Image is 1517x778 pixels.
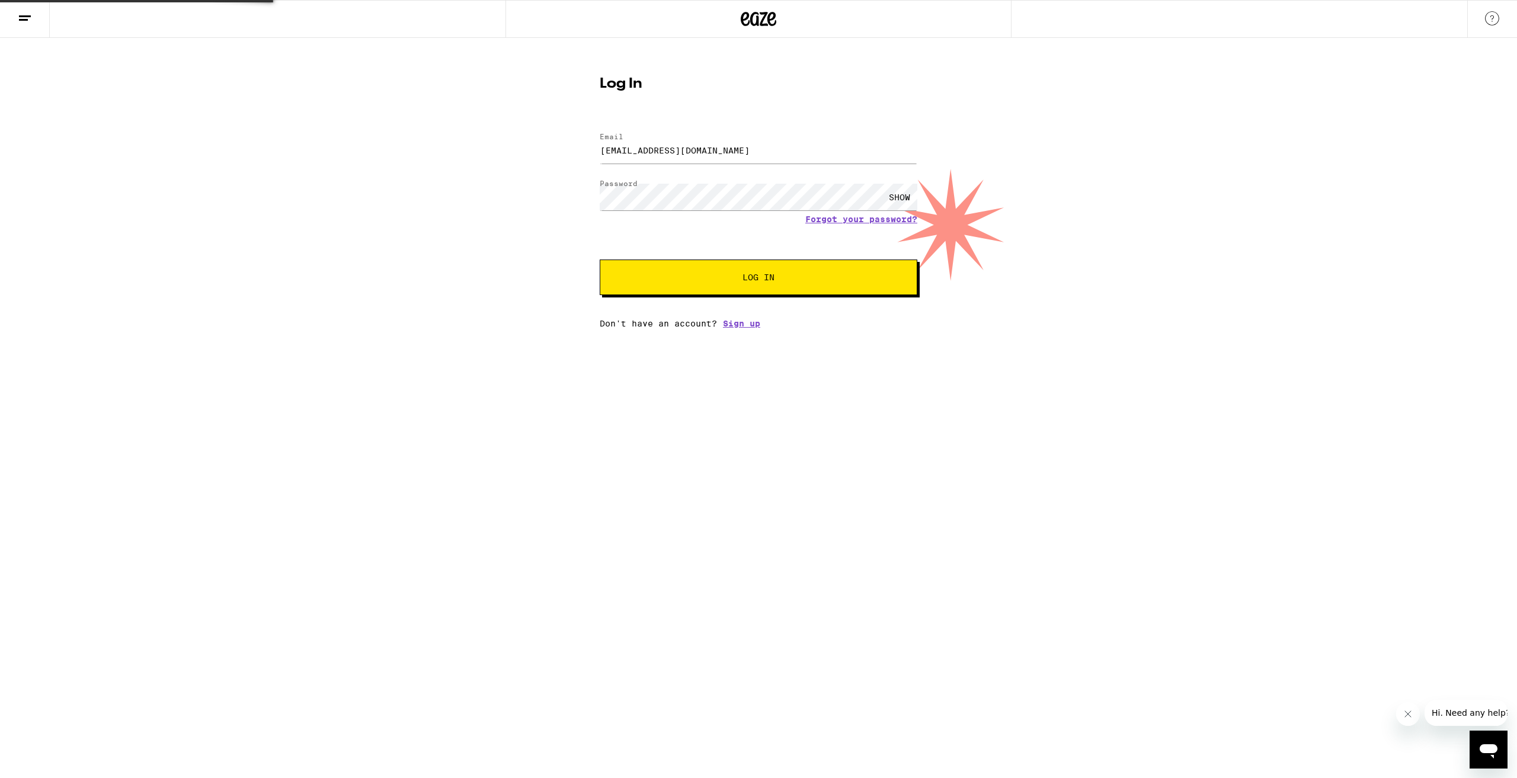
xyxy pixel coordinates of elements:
button: Log In [600,260,917,295]
span: Log In [743,273,774,281]
iframe: Message from company [1425,700,1508,726]
a: Forgot your password? [805,214,917,224]
span: Hi. Need any help? [7,8,85,18]
div: Don't have an account? [600,319,917,328]
h1: Log In [600,77,917,91]
iframe: Button to launch messaging window [1470,731,1508,769]
label: Password [600,180,638,187]
div: SHOW [882,184,917,210]
input: Email [600,137,917,164]
a: Sign up [723,319,760,328]
iframe: Close message [1396,702,1420,726]
label: Email [600,133,623,140]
